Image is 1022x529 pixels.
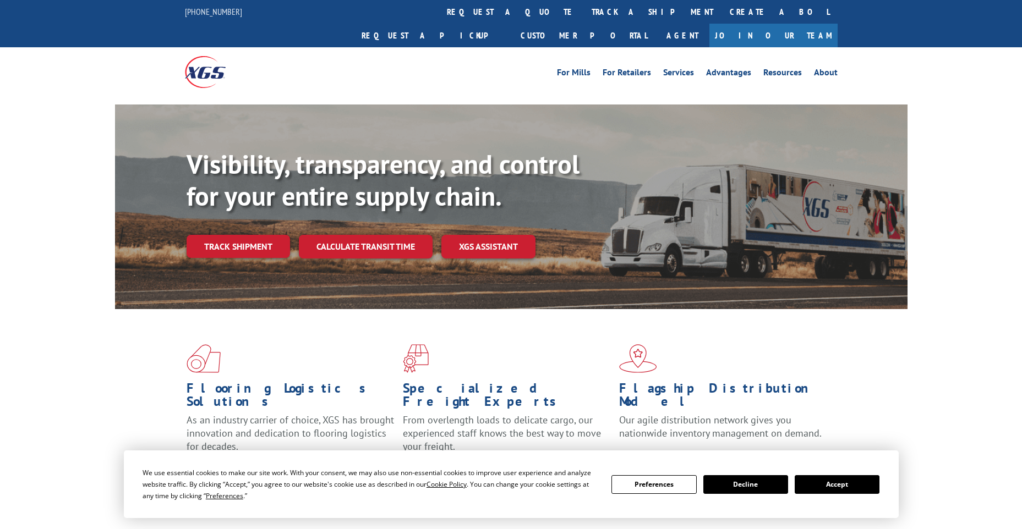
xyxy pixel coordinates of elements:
[619,382,827,414] h1: Flagship Distribution Model
[663,68,694,80] a: Services
[619,450,756,462] a: Learn More >
[795,475,879,494] button: Accept
[512,24,655,47] a: Customer Portal
[206,491,243,500] span: Preferences
[763,68,802,80] a: Resources
[709,24,838,47] a: Join Our Team
[603,68,651,80] a: For Retailers
[427,480,467,489] span: Cookie Policy
[353,24,512,47] a: Request a pickup
[187,235,290,258] a: Track shipment
[441,235,535,258] a: XGS ASSISTANT
[187,414,394,453] span: As an industry carrier of choice, XGS has brought innovation and dedication to flooring logistics...
[619,344,657,373] img: xgs-icon-flagship-distribution-model-red
[187,382,395,414] h1: Flooring Logistics Solutions
[187,344,221,373] img: xgs-icon-total-supply-chain-intelligence-red
[403,414,611,462] p: From overlength loads to delicate cargo, our experienced staff knows the best way to move your fr...
[403,382,611,414] h1: Specialized Freight Experts
[611,475,696,494] button: Preferences
[706,68,751,80] a: Advantages
[124,450,899,518] div: Cookie Consent Prompt
[557,68,591,80] a: For Mills
[403,344,429,373] img: xgs-icon-focused-on-flooring-red
[143,467,598,502] div: We use essential cookies to make our site work. With your consent, we may also use non-essential ...
[655,24,709,47] a: Agent
[187,147,580,213] b: Visibility, transparency, and control for your entire supply chain.
[703,475,788,494] button: Decline
[185,6,242,17] a: [PHONE_NUMBER]
[299,235,433,258] a: Calculate transit time
[619,414,822,439] span: Our agile distribution network gives you nationwide inventory management on demand.
[814,68,838,80] a: About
